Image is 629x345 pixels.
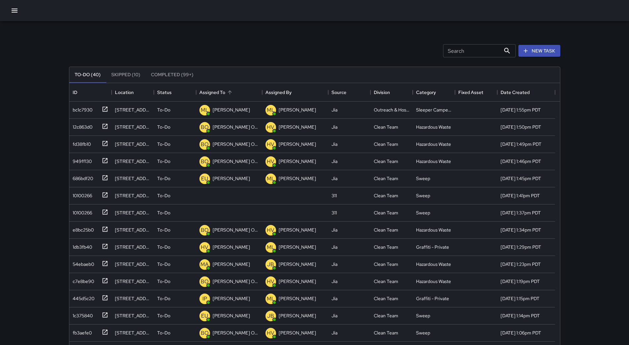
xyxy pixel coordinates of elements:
div: Jia [332,124,337,130]
div: Jia [332,107,337,113]
div: 1275 Market Street [115,209,151,216]
p: [PERSON_NAME] [213,107,250,113]
p: [PERSON_NAME] [279,107,316,113]
p: [PERSON_NAME] [279,141,316,147]
p: HV [267,141,274,148]
div: 311 [332,192,337,199]
p: HV [267,278,274,286]
div: Clean Team [374,227,398,233]
div: Sweep [416,312,430,319]
div: 54ebaeb0 [70,258,94,267]
div: 1db3fb40 [70,241,92,250]
div: c7e8be90 [70,275,94,285]
div: fd38fb10 [70,138,91,147]
p: ML [267,295,275,303]
p: JB [267,312,274,320]
p: ML [267,106,275,114]
p: HV [267,123,274,131]
div: Source [332,83,346,102]
div: Clean Team [374,244,398,250]
div: 481 Minna Street [115,244,151,250]
p: [PERSON_NAME] [279,312,316,319]
button: Skipped (10) [106,67,146,83]
p: [PERSON_NAME] [213,244,250,250]
div: Sweep [416,209,430,216]
div: 9/24/2025, 1:23pm PDT [501,261,541,267]
div: e8bc25b0 [70,224,94,233]
div: 10100266 [70,207,92,216]
p: [PERSON_NAME] [213,295,250,302]
div: Hazardous Waste [416,261,451,267]
div: Jia [332,227,337,233]
div: Division [370,83,413,102]
p: [PERSON_NAME] [213,175,250,182]
div: 311 [332,209,337,216]
div: 9/24/2025, 1:37pm PDT [501,209,541,216]
p: ML [201,106,209,114]
button: Sort [225,88,234,97]
div: 43 11th Street [115,329,151,336]
div: 1513 Mission Street [115,278,151,285]
p: [PERSON_NAME] Overall [213,141,259,147]
p: [PERSON_NAME] [213,261,250,267]
p: [PERSON_NAME] Overall [213,158,259,165]
div: Jia [332,141,337,147]
div: Jia [332,329,337,336]
div: 1540 Mission Street [115,158,151,165]
div: 1020a Minna Street [115,124,151,130]
div: Hazardous Waste [416,278,451,285]
p: [PERSON_NAME] [279,175,316,182]
div: Clean Team [374,329,398,336]
div: 9/24/2025, 1:34pm PDT [501,227,541,233]
div: Clean Team [374,124,398,130]
p: HV [201,243,208,251]
div: 9/24/2025, 1:14pm PDT [501,312,540,319]
p: [PERSON_NAME] [279,244,316,250]
p: HV [267,329,274,337]
p: JB [267,261,274,268]
p: HV [267,158,274,166]
div: Sleeper Campers & Loiterers [416,107,452,113]
p: BO [201,158,209,166]
div: 9/24/2025, 1:15pm PDT [501,295,540,302]
div: Clean Team [374,312,398,319]
div: Date Created [497,83,555,102]
div: 12c863d0 [70,121,92,130]
p: BO [201,141,209,148]
div: 9/24/2025, 1:49pm PDT [501,141,542,147]
div: 1020a Minna Street [115,141,151,147]
p: [PERSON_NAME] Overall [213,227,259,233]
div: Status [154,83,196,102]
p: HV [267,226,274,234]
div: Category [413,83,455,102]
div: Assigned To [196,83,262,102]
div: Assigned By [265,83,292,102]
div: 686bdf20 [70,172,93,182]
p: To-Do [157,295,170,302]
button: Completed (99+) [146,67,199,83]
div: Date Created [501,83,530,102]
div: 9/24/2025, 1:55pm PDT [501,107,541,113]
p: [PERSON_NAME] [279,158,316,165]
p: To-Do [157,227,170,233]
div: fb3aefe0 [70,327,92,336]
div: Clean Team [374,192,398,199]
p: EU [201,312,208,320]
p: To-Do [157,329,170,336]
div: 10100266 [70,190,92,199]
p: [PERSON_NAME] [279,227,316,233]
div: Fixed Asset [455,83,497,102]
p: [PERSON_NAME] Overall [213,278,259,285]
p: To-Do [157,107,170,113]
div: Status [157,83,172,102]
p: BO [201,329,209,337]
div: 1c375840 [70,310,93,319]
div: 9/24/2025, 1:19pm PDT [501,278,540,285]
p: EU [201,175,208,183]
div: Location [115,83,134,102]
div: Location [112,83,154,102]
div: Assigned To [199,83,225,102]
div: Clean Team [374,295,398,302]
div: 445d5c20 [70,293,94,302]
div: Jia [332,278,337,285]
